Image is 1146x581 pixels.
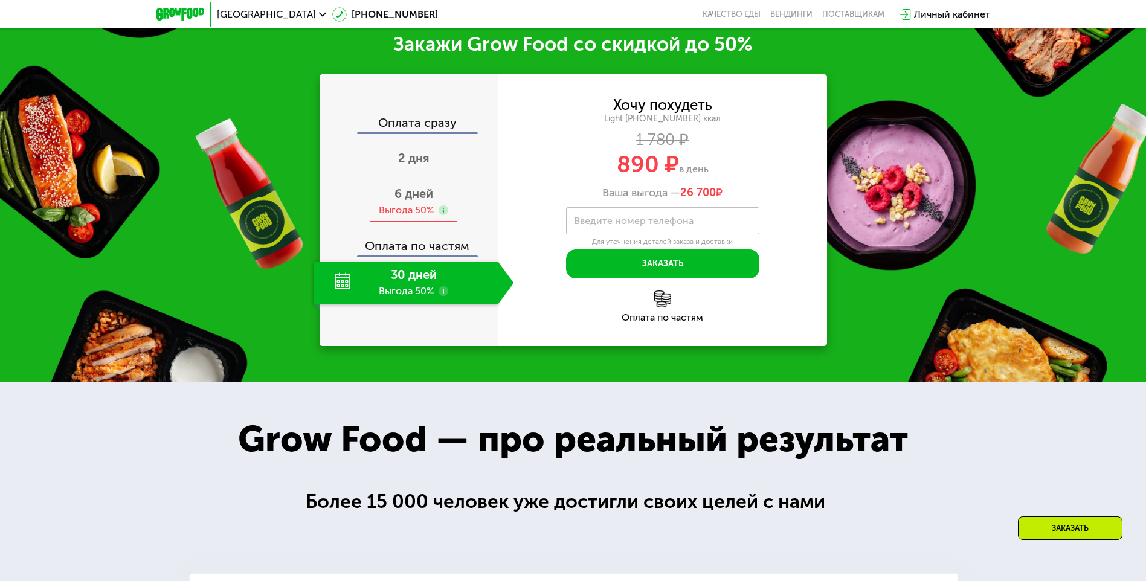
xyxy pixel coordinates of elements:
[498,313,827,323] div: Оплата по частям
[321,228,498,255] div: Оплата по частям
[398,151,430,165] span: 2 дня
[574,217,694,224] label: Введите номер телефона
[680,187,723,200] span: ₽
[703,10,761,19] a: Качество еды
[680,186,716,199] span: 26 700
[394,187,433,201] span: 6 дней
[498,114,827,124] div: Light [PHONE_NUMBER] ккал
[379,204,434,217] div: Выгода 50%
[822,10,884,19] div: поставщикам
[914,7,990,22] div: Личный кабинет
[654,290,671,307] img: l6xcnZfty9opOoJh.png
[617,150,679,178] span: 890 ₽
[770,10,813,19] a: Вендинги
[566,237,759,247] div: Для уточнения деталей заказа и доставки
[1018,516,1122,540] div: Заказать
[332,7,438,22] a: [PHONE_NUMBER]
[321,117,498,132] div: Оплата сразу
[566,249,759,278] button: Заказать
[217,10,316,19] span: [GEOGRAPHIC_DATA]
[212,412,934,466] div: Grow Food — про реальный результат
[306,487,840,516] div: Более 15 000 человек уже достигли своих целей с нами
[498,187,827,200] div: Ваша выгода —
[679,163,709,175] span: в день
[613,98,712,112] div: Хочу похудеть
[498,133,827,147] div: 1 780 ₽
